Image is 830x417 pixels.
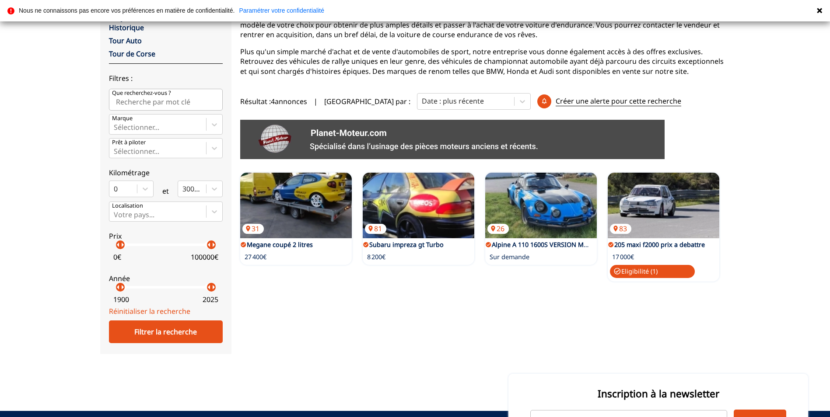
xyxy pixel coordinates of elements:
[162,186,169,196] p: et
[240,47,730,76] p: Plus qu'un simple marché d'achat et de vente d'automobiles de sport, notre entreprise vous donne ...
[109,168,223,177] p: Kilométrage
[109,89,223,111] input: Que recherchez-vous ?
[245,253,266,261] p: 27 400€
[608,173,719,238] a: 205 maxi f2000 prix a debattre 83
[117,240,128,250] p: arrow_right
[613,268,621,275] span: check_circle
[314,97,318,106] span: |
[112,139,146,146] p: Prêt à piloter
[19,7,235,14] p: Nous ne connaissons pas encore vos préférences en matière de confidentialité.
[492,240,667,249] a: Alpine A 110 1600S VERSION MAROC [PERSON_NAME] 1970
[109,49,155,59] a: Tour de Corse
[240,173,352,238] img: Megane coupé 2 litres
[112,89,171,97] p: Que recherchez-vous ?
[114,123,116,131] input: MarqueSélectionner...
[610,265,695,278] p: Eligibilité ( 1 )
[191,252,218,262] p: 100000 €
[556,96,681,106] p: Créer une alerte pour cette recherche
[242,224,264,233] p: 31
[203,295,218,304] p: 2025
[240,97,307,106] span: Résultat : 4 annonces
[610,224,631,233] p: 83
[614,240,705,249] a: 205 maxi f2000 prix a debattre
[485,173,597,238] img: Alpine A 110 1600S VERSION MAROC BRIANTI 1970
[112,202,143,210] p: Localisation
[239,7,324,14] a: Paramétrer votre confidentialité
[247,240,313,249] a: Megane coupé 2 litres
[240,173,352,238] a: Megane coupé 2 litres 31
[485,173,597,238] a: Alpine A 110 1600S VERSION MAROC BRIANTI 197026
[208,282,219,292] p: arrow_right
[109,306,190,316] a: Réinitialiser la recherche
[367,253,385,261] p: 8 200€
[208,240,219,250] p: arrow_right
[112,115,133,122] p: Marque
[612,253,634,261] p: 17 000€
[117,282,128,292] p: arrow_right
[324,97,410,106] p: [GEOGRAPHIC_DATA] par :
[487,224,509,233] p: 26
[113,240,123,250] p: arrow_left
[109,13,187,32] a: Rallye de la Costa Brave Historique
[363,173,474,238] img: Subaru impreza gt Turbo
[109,73,223,83] p: Filtres :
[490,253,529,261] p: Sur demande
[109,231,223,241] p: Prix
[363,173,474,238] a: Subaru impreza gt Turbo 81
[530,387,786,400] p: Inscription à la newsletter
[114,147,116,155] input: Prêt à piloterSélectionner...
[365,224,386,233] p: 81
[109,36,142,45] a: Tour Auto
[114,185,116,193] input: 0
[114,211,116,219] input: Votre pays...
[204,282,214,292] p: arrow_left
[113,282,123,292] p: arrow_left
[204,240,214,250] p: arrow_left
[109,274,223,283] p: Année
[109,320,223,343] div: Filtrer la recherche
[369,240,444,249] a: Subaru impreza gt Turbo
[608,173,719,238] img: 205 maxi f2000 prix a debattre
[182,185,184,193] input: 300000
[113,295,129,304] p: 1900
[113,252,121,262] p: 0 €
